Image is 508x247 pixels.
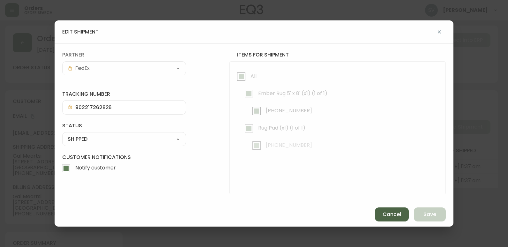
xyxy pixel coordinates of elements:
label: status [62,122,186,129]
h4: items for shipment [229,51,446,58]
input: Select [75,65,173,71]
h4: edit shipment [62,28,99,35]
label: tracking number [62,91,186,98]
label: Customer Notifications [62,154,186,176]
button: Cancel [375,207,409,221]
span: Cancel [383,211,401,218]
span: Notify customer [75,164,116,171]
label: partner [62,51,186,58]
